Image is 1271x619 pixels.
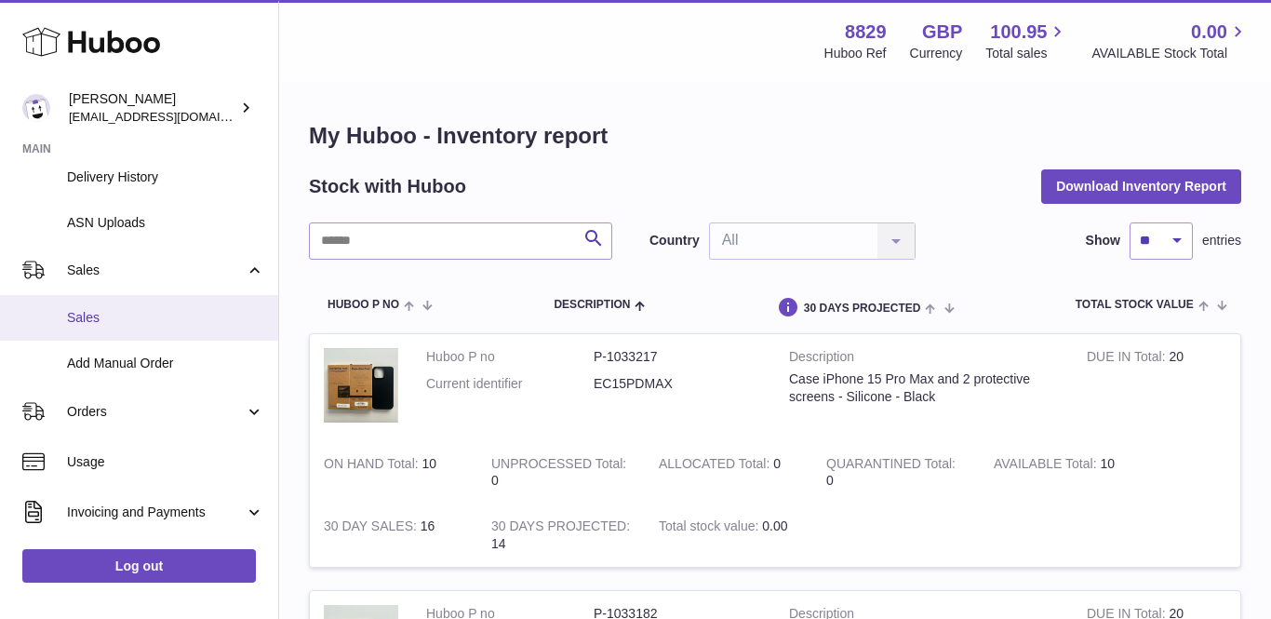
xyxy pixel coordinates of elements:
[994,456,1100,476] strong: AVAILABLE Total
[67,403,245,421] span: Orders
[1091,45,1249,62] span: AVAILABLE Stock Total
[1041,169,1241,203] button: Download Inventory Report
[980,441,1147,505] td: 10
[789,348,1059,370] strong: Description
[554,299,630,311] span: Description
[659,456,773,476] strong: ALLOCATED Total
[845,20,887,45] strong: 8829
[324,456,422,476] strong: ON HAND Total
[491,456,626,476] strong: UNPROCESSED Total
[491,518,630,538] strong: 30 DAYS PROJECTED
[1091,20,1249,62] a: 0.00 AVAILABLE Stock Total
[22,94,50,122] img: commandes@kpmatech.com
[324,518,421,538] strong: 30 DAY SALES
[824,45,887,62] div: Huboo Ref
[22,549,256,583] a: Log out
[594,375,761,393] dd: EC15PDMAX
[649,232,700,249] label: Country
[309,121,1241,151] h1: My Huboo - Inventory report
[67,309,264,327] span: Sales
[985,20,1068,62] a: 100.95 Total sales
[789,370,1059,406] div: Case iPhone 15 Pro Max and 2 protective screens - Silicone - Black
[477,504,645,567] td: 14
[826,456,956,476] strong: QUARANTINED Total
[1191,20,1227,45] span: 0.00
[804,303,921,315] span: 30 DAYS PROJECTED
[426,348,594,366] dt: Huboo P no
[67,168,264,186] span: Delivery History
[310,504,477,567] td: 16
[67,453,264,471] span: Usage
[985,45,1068,62] span: Total sales
[328,299,399,311] span: Huboo P no
[1202,232,1241,249] span: entries
[1073,334,1240,441] td: 20
[67,504,245,521] span: Invoicing and Payments
[67,214,264,232] span: ASN Uploads
[67,355,264,372] span: Add Manual Order
[645,441,812,505] td: 0
[762,518,787,533] span: 0.00
[1087,349,1169,369] strong: DUE IN Total
[1076,299,1194,311] span: Total stock value
[922,20,962,45] strong: GBP
[310,441,477,505] td: 10
[1086,232,1120,249] label: Show
[659,518,762,538] strong: Total stock value
[426,375,594,393] dt: Current identifier
[324,348,398,423] img: product image
[309,174,466,199] h2: Stock with Huboo
[67,262,245,279] span: Sales
[477,441,645,505] td: 0
[826,473,834,488] span: 0
[910,45,963,62] div: Currency
[594,348,761,366] dd: P-1033217
[69,109,274,124] span: [EMAIL_ADDRESS][DOMAIN_NAME]
[990,20,1047,45] span: 100.95
[69,90,236,126] div: [PERSON_NAME]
